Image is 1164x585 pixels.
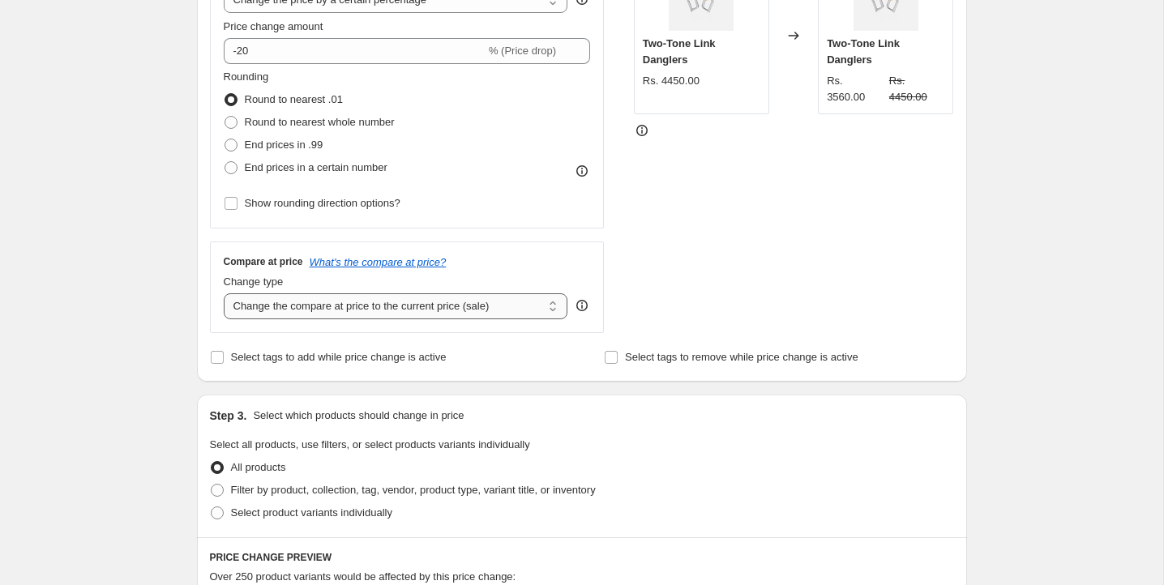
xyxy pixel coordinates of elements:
[625,351,858,363] span: Select tags to remove while price change is active
[310,256,447,268] button: What's the compare at price?
[245,139,323,151] span: End prices in .99
[224,255,303,268] h3: Compare at price
[210,570,516,583] span: Over 250 product variants would be affected by this price change:
[827,73,883,105] div: Rs. 3560.00
[827,37,900,66] span: Two-Tone Link Danglers
[231,506,392,519] span: Select product variants individually
[224,70,269,83] span: Rounding
[245,161,387,173] span: End prices in a certain number
[224,38,486,64] input: -15
[224,20,323,32] span: Price change amount
[231,351,447,363] span: Select tags to add while price change is active
[231,484,596,496] span: Filter by product, collection, tag, vendor, product type, variant title, or inventory
[643,37,716,66] span: Two-Tone Link Danglers
[210,408,247,424] h2: Step 3.
[231,461,286,473] span: All products
[574,297,590,314] div: help
[210,551,954,564] h6: PRICE CHANGE PREVIEW
[643,73,700,89] div: Rs. 4450.00
[253,408,464,424] p: Select which products should change in price
[245,116,395,128] span: Round to nearest whole number
[224,275,284,288] span: Change type
[245,197,400,209] span: Show rounding direction options?
[889,73,945,105] strike: Rs. 4450.00
[489,45,556,57] span: % (Price drop)
[210,438,530,450] span: Select all products, use filters, or select products variants individually
[245,93,343,105] span: Round to nearest .01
